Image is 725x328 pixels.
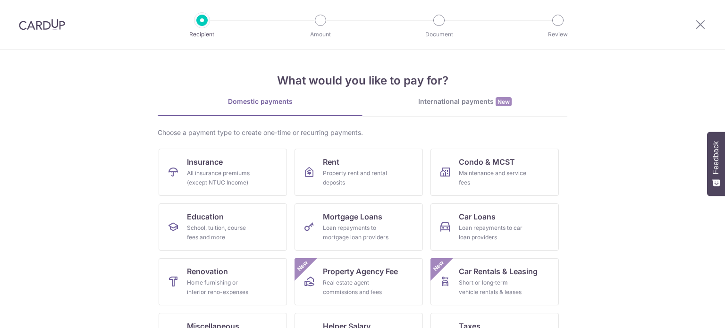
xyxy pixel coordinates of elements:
[404,30,474,39] p: Document
[459,211,496,222] span: Car Loans
[295,258,423,305] a: Property Agency FeeReal estate agent commissions and feesNew
[459,156,515,168] span: Condo & MCST
[323,168,391,187] div: Property rent and rental deposits
[430,203,559,251] a: Car LoansLoan repayments to car loan providers
[159,258,287,305] a: RenovationHome furnishing or interior reno-expenses
[712,141,720,174] span: Feedback
[187,156,223,168] span: Insurance
[158,72,567,89] h4: What would you like to pay for?
[459,168,527,187] div: Maintenance and service fees
[362,97,567,107] div: International payments
[459,223,527,242] div: Loan repayments to car loan providers
[158,97,362,106] div: Domestic payments
[187,278,255,297] div: Home furnishing or interior reno-expenses
[323,223,391,242] div: Loan repayments to mortgage loan providers
[459,266,538,277] span: Car Rentals & Leasing
[187,211,224,222] span: Education
[187,266,228,277] span: Renovation
[19,19,65,30] img: CardUp
[167,30,237,39] p: Recipient
[158,128,567,137] div: Choose a payment type to create one-time or recurring payments.
[187,223,255,242] div: School, tuition, course fees and more
[295,258,311,274] span: New
[459,278,527,297] div: Short or long‑term vehicle rentals & leases
[295,203,423,251] a: Mortgage LoansLoan repayments to mortgage loan providers
[430,149,559,196] a: Condo & MCSTMaintenance and service fees
[665,300,716,323] iframe: Opens a widget where you can find more information
[430,258,559,305] a: Car Rentals & LeasingShort or long‑term vehicle rentals & leasesNew
[707,132,725,196] button: Feedback - Show survey
[295,149,423,196] a: RentProperty rent and rental deposits
[159,203,287,251] a: EducationSchool, tuition, course fees and more
[323,211,382,222] span: Mortgage Loans
[159,149,287,196] a: InsuranceAll insurance premiums (except NTUC Income)
[523,30,593,39] p: Review
[323,266,398,277] span: Property Agency Fee
[323,278,391,297] div: Real estate agent commissions and fees
[496,97,512,106] span: New
[286,30,355,39] p: Amount
[323,156,339,168] span: Rent
[431,258,447,274] span: New
[187,168,255,187] div: All insurance premiums (except NTUC Income)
